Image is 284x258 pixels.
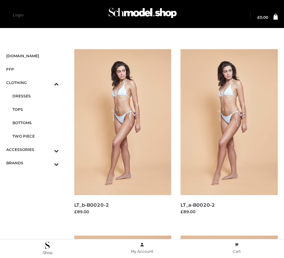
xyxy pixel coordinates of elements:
[6,63,59,76] a: FFP
[12,119,59,126] span: BOTTOMS
[233,249,241,254] span: Cart
[74,202,109,208] a: LT_b-B0020-2
[257,16,268,19] a: £0.00
[6,159,59,167] span: BRANDS
[6,146,59,153] span: ACCESSORIES
[12,129,59,143] a: TWO PIECE
[13,13,24,17] a: Login
[181,202,215,208] a: LT_a-B0020-2
[42,250,53,255] span: .Shop
[6,156,59,170] a: BRANDSToggle Submenu
[6,66,59,73] span: FFP
[12,133,59,140] span: TWO PIECE
[6,143,59,156] a: ACCESSORIESToggle Submenu
[6,76,59,89] a: CLOTHINGToggle Submenu
[45,242,50,249] img: .Shop
[12,106,59,113] span: TOPS
[12,89,59,103] a: DRESSES
[37,76,59,89] button: Toggle Submenu
[12,103,59,116] a: TOPS
[12,92,59,100] span: DRESSES
[257,15,268,20] bdi: 0.00
[74,209,172,215] div: £89.00
[6,49,59,63] a: [DOMAIN_NAME]
[106,5,178,26] a: Schmodel Admin 964
[181,209,278,215] div: £89.00
[37,156,59,170] button: Toggle Submenu
[189,241,284,255] a: Cart
[12,116,59,129] a: BOTTOMS
[131,249,153,254] span: My Account
[6,52,59,59] span: [DOMAIN_NAME]
[107,3,178,26] img: Schmodel Admin 964
[37,143,59,156] button: Toggle Submenu
[257,15,260,20] span: £
[6,79,59,86] span: CLOTHING
[95,241,190,255] a: My Account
